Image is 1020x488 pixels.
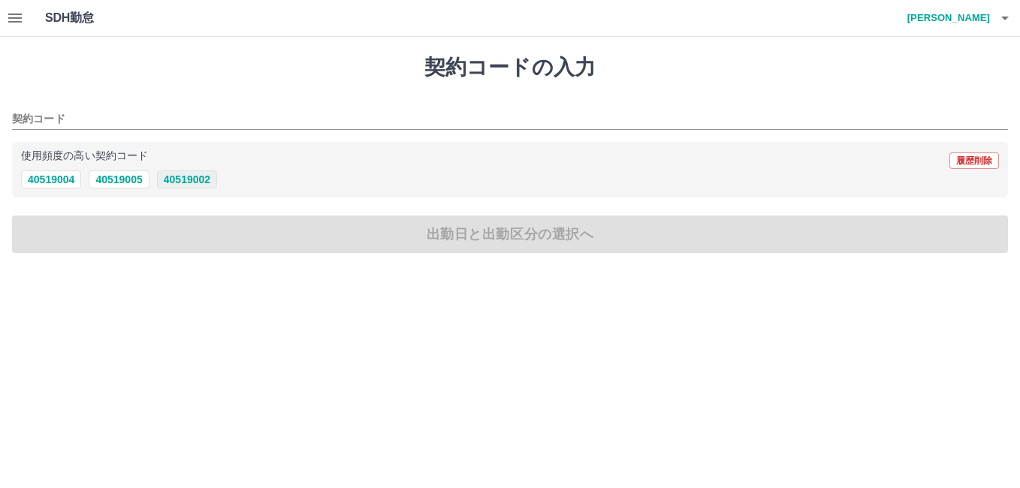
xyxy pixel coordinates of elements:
button: 40519002 [157,170,217,188]
button: 40519004 [21,170,81,188]
h1: 契約コードの入力 [12,55,1008,80]
button: 履歴削除 [949,152,999,169]
button: 40519005 [89,170,149,188]
p: 使用頻度の高い契約コード [21,151,148,161]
